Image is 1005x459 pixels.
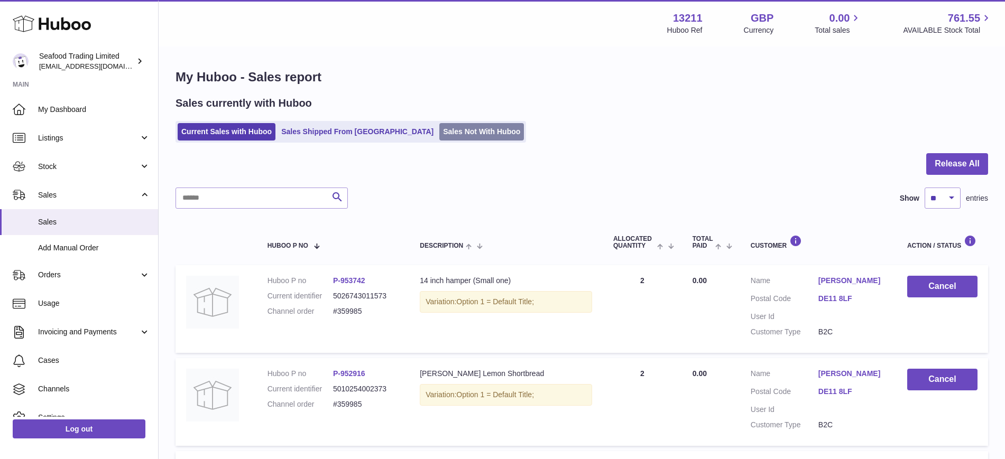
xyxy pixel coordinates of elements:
a: 0.00 Total sales [815,11,862,35]
dd: B2C [818,327,886,337]
button: Cancel [907,276,978,297]
div: Variation: [420,384,592,406]
a: [PERSON_NAME] [818,369,886,379]
h1: My Huboo - Sales report [176,69,988,86]
span: Usage [38,298,150,308]
span: Sales [38,217,150,227]
dd: B2C [818,420,886,430]
a: P-952916 [333,369,365,378]
label: Show [900,193,919,203]
span: [EMAIL_ADDRESS][DOMAIN_NAME] [39,62,155,70]
img: no-photo.jpg [186,276,239,329]
a: Sales Not With Huboo [439,123,524,140]
span: Channels [38,384,150,394]
dt: Customer Type [751,420,818,430]
dt: User Id [751,405,818,415]
dt: Name [751,276,818,288]
a: Log out [13,419,145,438]
span: 0.00 [829,11,850,25]
dt: Huboo P no [268,276,333,286]
span: 0.00 [693,369,707,378]
td: 2 [603,358,682,446]
dt: Channel order [268,399,333,409]
span: ALLOCATED Quantity [613,236,655,249]
dd: 5010254002373 [333,384,399,394]
h2: Sales currently with Huboo [176,96,312,110]
a: Current Sales with Huboo [178,123,275,140]
a: DE11 8LF [818,387,886,397]
dd: 5026743011573 [333,291,399,301]
div: Currency [744,25,774,35]
a: P-953742 [333,276,365,285]
dt: User Id [751,312,818,322]
a: 761.55 AVAILABLE Stock Total [903,11,992,35]
span: 0.00 [693,276,707,285]
div: Seafood Trading Limited [39,51,134,71]
a: [PERSON_NAME] [818,276,886,286]
div: Huboo Ref [667,25,703,35]
span: Invoicing and Payments [38,327,139,337]
dt: Postal Code [751,387,818,399]
span: Sales [38,190,139,200]
dt: Name [751,369,818,381]
span: Orders [38,270,139,280]
span: Listings [38,133,139,143]
dt: Channel order [268,306,333,316]
span: Cases [38,355,150,366]
button: Release All [926,153,988,175]
span: Add Manual Order [38,243,150,253]
dt: Postal Code [751,294,818,306]
span: Settings [38,413,150,423]
a: Sales Shipped From [GEOGRAPHIC_DATA] [278,123,437,140]
dt: Customer Type [751,327,818,337]
td: 2 [603,265,682,353]
span: Option 1 = Default Title; [456,297,534,306]
span: Huboo P no [268,242,308,249]
div: Variation: [420,291,592,313]
span: Option 1 = Default Title; [456,390,534,399]
img: internalAdmin-13211@internal.huboo.com [13,53,29,69]
span: 761.55 [948,11,980,25]
dd: #359985 [333,399,399,409]
span: My Dashboard [38,105,150,115]
strong: 13211 [673,11,703,25]
dd: #359985 [333,306,399,316]
span: Total sales [815,25,862,35]
div: [PERSON_NAME] Lemon Shortbread [420,369,592,379]
span: AVAILABLE Stock Total [903,25,992,35]
span: entries [966,193,988,203]
span: Stock [38,162,139,172]
span: Description [420,242,463,249]
div: Customer [751,235,886,249]
button: Cancel [907,369,978,390]
div: 14 inch hamper (Small one) [420,276,592,286]
dt: Huboo P no [268,369,333,379]
span: Total paid [693,236,713,249]
div: Action / Status [907,235,978,249]
dt: Current identifier [268,384,333,394]
img: no-photo.jpg [186,369,239,421]
strong: GBP [751,11,773,25]
a: DE11 8LF [818,294,886,304]
dt: Current identifier [268,291,333,301]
